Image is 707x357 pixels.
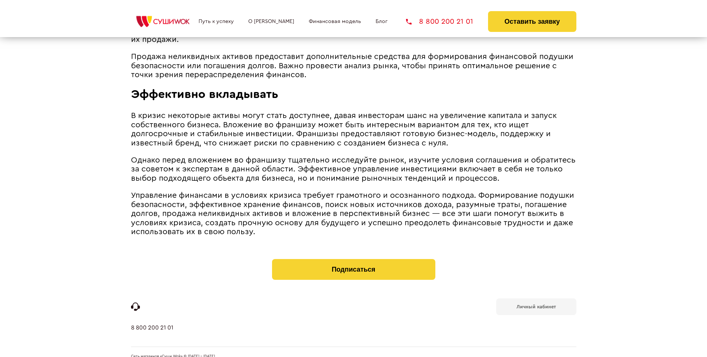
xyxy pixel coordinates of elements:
span: В кризис некоторые активы могут стать доступнее, давая инвесторам шанс на увеличение капитала и з... [131,112,557,147]
button: Оставить заявку [488,11,576,32]
a: 8 800 200 21 01 [131,324,173,347]
span: Эффективно вкладывать [131,88,278,100]
a: 8 800 200 21 01 [406,18,473,25]
span: Однако перед вложением во франшизу тщательно исследуйте рынок, изучите условия соглашения и обрат... [131,156,576,182]
span: Управление финансами в условиях кризиса требует грамотного и осознанного подхода. Формирование по... [131,191,574,236]
span: 8 800 200 21 01 [419,18,473,25]
b: Личный кабинет [517,304,556,309]
a: Финансовая модель [309,19,361,24]
a: О [PERSON_NAME] [248,19,294,24]
a: Путь к успеху [199,19,234,24]
span: Продажа неликвидных активов предоставит дополнительные средства для формирования финансовой подуш... [131,53,573,79]
a: Личный кабинет [496,298,576,315]
a: Блог [376,19,387,24]
button: Подписаться [272,259,435,280]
